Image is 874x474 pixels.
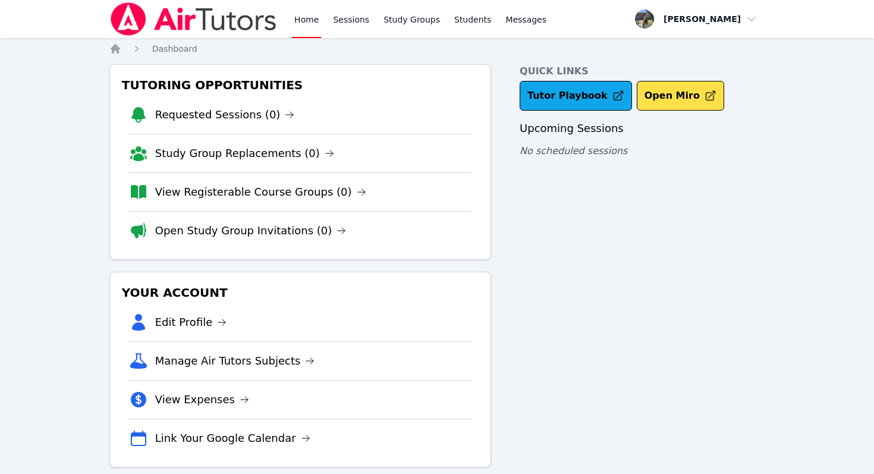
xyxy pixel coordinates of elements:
a: View Registerable Course Groups (0) [155,184,366,200]
h3: Upcoming Sessions [520,120,765,137]
a: View Expenses [155,391,249,408]
span: Messages [505,14,546,26]
span: No scheduled sessions [520,145,627,156]
h3: Tutoring Opportunities [120,74,481,96]
span: Dashboard [152,44,197,54]
a: Study Group Replacements (0) [155,145,334,162]
a: Manage Air Tutors Subjects [155,353,315,369]
a: Edit Profile [155,314,227,331]
a: Requested Sessions (0) [155,106,295,123]
a: Dashboard [152,43,197,55]
a: Link Your Google Calendar [155,430,310,447]
nav: Breadcrumb [109,43,765,55]
h4: Quick Links [520,64,765,79]
img: Air Tutors [109,2,278,36]
a: Tutor Playbook [520,81,632,111]
button: Open Miro [637,81,724,111]
a: Open Study Group Invitations (0) [155,222,347,239]
h3: Your Account [120,282,481,303]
